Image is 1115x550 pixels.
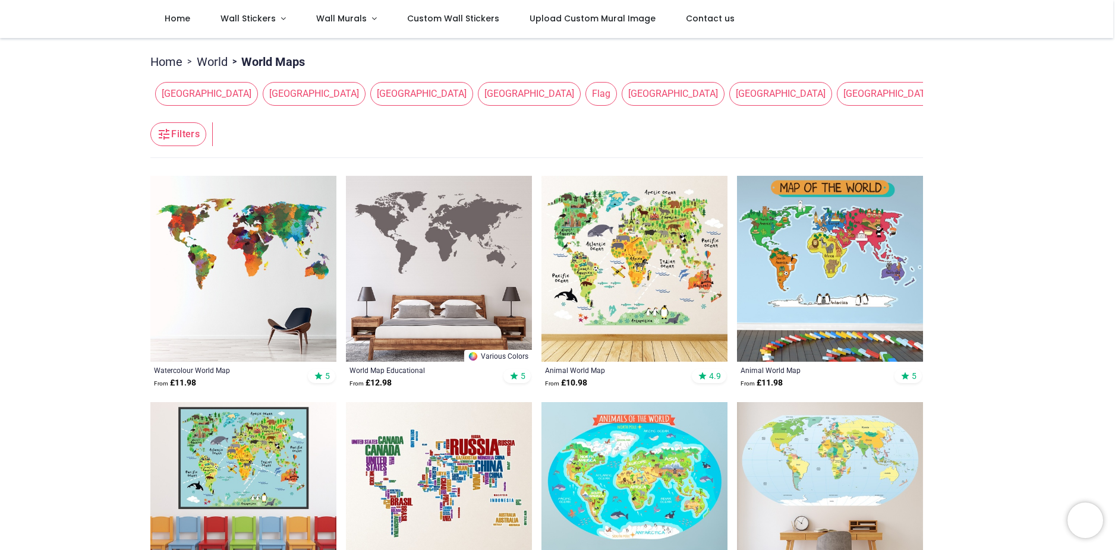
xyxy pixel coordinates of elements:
[150,122,206,146] button: Filters
[585,82,617,106] span: Flag
[346,176,532,362] img: World Map Educational Wall Sticker
[228,53,305,70] li: World Maps
[349,380,364,387] span: From
[316,12,367,24] span: Wall Murals
[370,82,473,106] span: [GEOGRAPHIC_DATA]
[837,82,940,106] span: [GEOGRAPHIC_DATA]
[1067,502,1103,538] iframe: Brevo live chat
[741,380,755,387] span: From
[325,371,330,381] span: 5
[741,365,884,375] a: Animal World Map
[709,371,721,381] span: 4.9
[182,56,197,68] span: >
[912,371,916,381] span: 5
[155,82,258,106] span: [GEOGRAPHIC_DATA]
[541,176,727,362] img: Animal World Map Wall Sticker - Mod4
[258,82,366,106] button: [GEOGRAPHIC_DATA]
[478,82,581,106] span: [GEOGRAPHIC_DATA]
[349,377,392,389] strong: £ 12.98
[165,12,190,24] span: Home
[263,82,366,106] span: [GEOGRAPHIC_DATA]
[349,365,493,375] a: World Map Educational
[407,12,499,24] span: Custom Wall Stickers
[832,82,940,106] button: [GEOGRAPHIC_DATA]
[464,350,532,362] a: Various Colors
[617,82,725,106] button: [GEOGRAPHIC_DATA]
[154,380,168,387] span: From
[725,82,832,106] button: [GEOGRAPHIC_DATA]
[150,82,258,106] button: [GEOGRAPHIC_DATA]
[686,12,735,24] span: Contact us
[545,377,587,389] strong: £ 10.98
[545,365,688,375] a: Animal World Map
[473,82,581,106] button: [GEOGRAPHIC_DATA]
[581,82,617,106] button: Flag
[729,82,832,106] span: [GEOGRAPHIC_DATA]
[150,176,336,362] img: Watercolour World Map Wall Sticker - Mod5
[622,82,725,106] span: [GEOGRAPHIC_DATA]
[468,351,478,362] img: Color Wheel
[521,371,525,381] span: 5
[737,176,923,362] img: Animal World Map Wall Sticker - Mod3
[150,53,182,70] a: Home
[741,377,783,389] strong: £ 11.98
[154,365,297,375] a: Watercolour World Map
[154,377,196,389] strong: £ 11.98
[545,380,559,387] span: From
[228,56,241,68] span: >
[197,53,228,70] a: World
[221,12,276,24] span: Wall Stickers
[530,12,656,24] span: Upload Custom Mural Image
[366,82,473,106] button: [GEOGRAPHIC_DATA]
